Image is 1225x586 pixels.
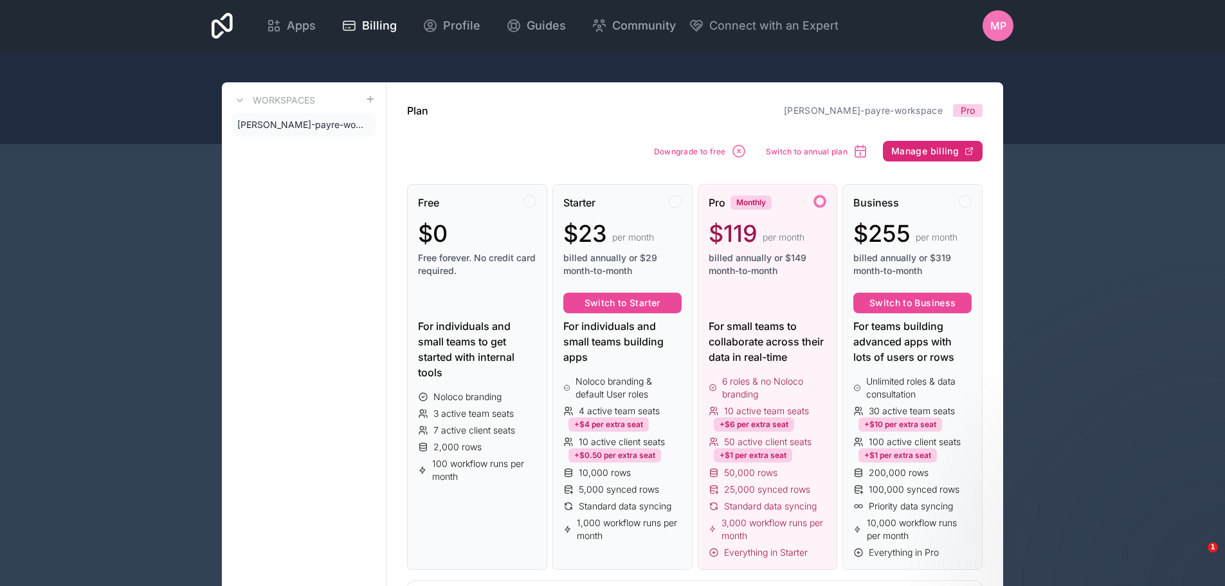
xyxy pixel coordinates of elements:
[612,231,654,244] span: per month
[724,483,810,496] span: 25,000 synced rows
[968,461,1225,551] iframe: Intercom notifications message
[232,113,376,136] a: [PERSON_NAME]-payre-workspace
[443,17,480,35] span: Profile
[961,104,975,117] span: Pro
[709,17,839,35] span: Connect with an Expert
[418,318,536,380] div: For individuals and small teams to get started with internal tools
[724,466,777,479] span: 50,000 rows
[331,12,407,40] a: Billing
[866,375,972,401] span: Unlimited roles & data consultation
[579,435,665,448] span: 10 active client seats
[724,500,817,513] span: Standard data syncing
[418,195,439,210] span: Free
[654,147,726,156] span: Downgrade to free
[576,375,682,401] span: Noloco branding & default User roles
[418,252,536,277] span: Free forever. No credit card required.
[853,318,972,365] div: For teams building advanced apps with lots of users or rows
[232,93,315,108] a: Workspaces
[858,417,942,432] div: +$10 per extra seat
[362,17,397,35] span: Billing
[612,17,676,35] span: Community
[858,448,937,462] div: +$1 per extra seat
[730,196,772,210] div: Monthly
[724,435,812,448] span: 50 active client seats
[407,103,428,118] h1: Plan
[563,195,595,210] span: Starter
[869,405,955,417] span: 30 active team seats
[883,141,983,161] button: Manage billing
[256,12,326,40] a: Apps
[563,318,682,365] div: For individuals and small teams building apps
[763,231,804,244] span: per month
[869,435,961,448] span: 100 active client seats
[867,517,972,542] span: 10,000 workflow runs per month
[237,118,365,131] span: [PERSON_NAME]-payre-workspace
[579,500,671,513] span: Standard data syncing
[916,231,957,244] span: per month
[433,441,482,453] span: 2,000 rows
[709,195,725,210] span: Pro
[853,252,972,277] span: billed annually or $319 month-to-month
[990,18,1006,33] span: MP
[568,417,649,432] div: +$4 per extra seat
[853,195,899,210] span: Business
[433,390,502,403] span: Noloco branding
[709,318,827,365] div: For small teams to collaborate across their data in real-time
[579,405,660,417] span: 4 active team seats
[761,139,873,163] button: Switch to annual plan
[568,448,661,462] div: +$0.50 per extra seat
[433,407,514,420] span: 3 active team seats
[563,293,682,313] button: Switch to Starter
[891,145,959,157] span: Manage billing
[766,147,848,156] span: Switch to annual plan
[724,405,809,417] span: 10 active team seats
[579,483,659,496] span: 5,000 synced rows
[496,12,576,40] a: Guides
[253,94,315,107] h3: Workspaces
[709,252,827,277] span: billed annually or $149 month-to-month
[418,221,448,246] span: $0
[579,466,631,479] span: 10,000 rows
[714,417,794,432] div: +$6 per extra seat
[581,12,686,40] a: Community
[724,546,808,559] span: Everything in Starter
[721,517,826,542] span: 3,000 workflow runs per month
[1208,542,1218,553] span: 1
[784,105,943,116] a: [PERSON_NAME]-payre-workspace
[563,221,607,246] span: $23
[869,546,939,559] span: Everything in Pro
[563,252,682,277] span: billed annually or $29 month-to-month
[1181,542,1212,573] iframe: Intercom live chat
[722,375,826,401] span: 6 roles & no Noloco branding
[709,221,758,246] span: $119
[689,17,839,35] button: Connect with an Expert
[869,466,929,479] span: 200,000 rows
[433,424,515,437] span: 7 active client seats
[649,139,751,163] button: Downgrade to free
[853,293,972,313] button: Switch to Business
[432,457,536,483] span: 100 workflow runs per month
[853,221,911,246] span: $255
[287,17,316,35] span: Apps
[577,517,682,542] span: 1,000 workflow runs per month
[869,483,959,496] span: 100,000 synced rows
[869,500,953,513] span: Priority data syncing
[714,448,792,462] div: +$1 per extra seat
[412,12,491,40] a: Profile
[527,17,566,35] span: Guides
